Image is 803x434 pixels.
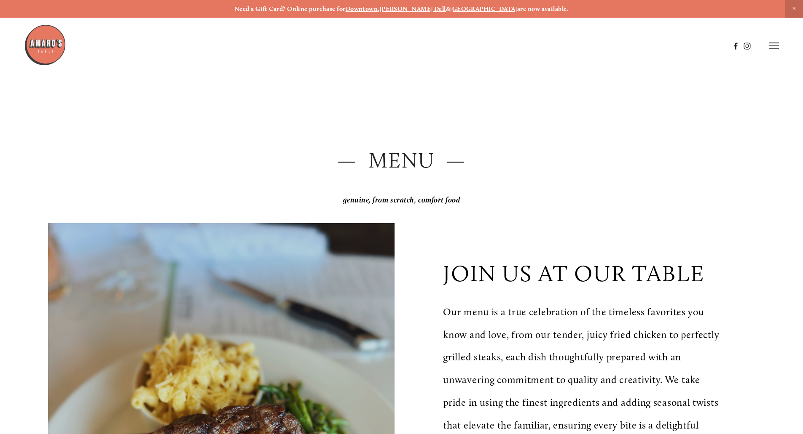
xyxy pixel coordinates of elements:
[446,5,450,13] strong: &
[443,260,705,287] p: join us at our table
[346,5,378,13] a: Downtown
[24,24,66,66] img: Amaro's Table
[450,5,517,13] a: [GEOGRAPHIC_DATA]
[380,5,446,13] a: [PERSON_NAME] Dell
[48,146,755,176] h2: — Menu —
[343,195,460,205] em: genuine, from scratch, comfort food
[234,5,346,13] strong: Need a Gift Card? Online purchase for
[378,5,379,13] strong: ,
[517,5,569,13] strong: are now available.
